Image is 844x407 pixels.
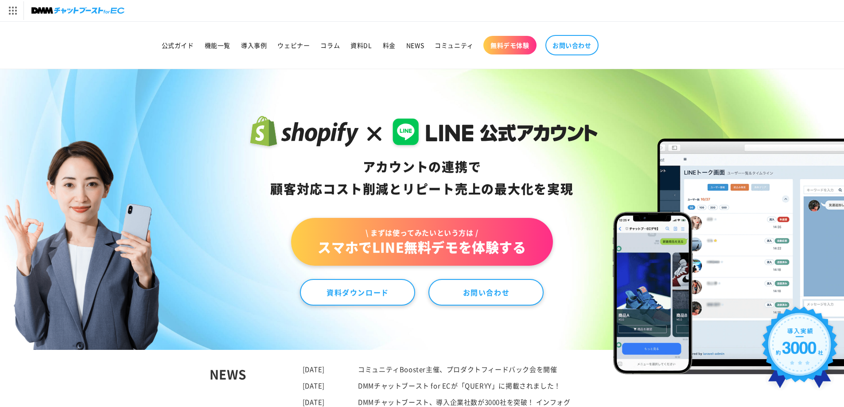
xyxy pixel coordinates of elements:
span: 機能一覧 [205,41,230,49]
time: [DATE] [303,397,325,407]
span: コラム [320,41,340,49]
span: NEWS [406,41,424,49]
a: お問い合わせ [545,35,599,55]
a: \ まずは使ってみたいという方は /スマホでLINE無料デモを体験する [291,218,552,266]
a: 公式ガイド [156,36,199,54]
span: 資料DL [350,41,372,49]
a: ウェビナー [272,36,315,54]
span: コミュニティ [435,41,474,49]
a: DMMチャットブースト for ECが「QUERYY」に掲載されました！ [358,381,561,390]
span: 料金 [383,41,396,49]
a: コラム [315,36,345,54]
span: お問い合わせ [552,41,591,49]
a: 機能一覧 [199,36,236,54]
a: 無料デモ体験 [483,36,537,54]
a: 料金 [377,36,401,54]
span: ウェビナー [277,41,310,49]
img: サービス [1,1,23,20]
a: コミュニティ [429,36,479,54]
img: チャットブーストforEC [31,4,124,17]
div: アカウントの連携で 顧客対応コスト削減と リピート売上の 最大化を実現 [246,156,598,200]
time: [DATE] [303,364,325,374]
a: 導入事例 [236,36,272,54]
time: [DATE] [303,381,325,390]
span: 無料デモ体験 [490,41,529,49]
a: コミュニティBooster主催、プロダクトフィードバック会を開催 [358,364,557,374]
span: 導入事例 [241,41,267,49]
a: NEWS [401,36,429,54]
a: お問い合わせ [428,279,544,306]
a: 資料ダウンロード [300,279,415,306]
span: \ まずは使ってみたいという方は / [318,228,526,237]
span: 公式ガイド [162,41,194,49]
a: 資料DL [345,36,377,54]
img: 導入実績約3000社 [758,302,842,399]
